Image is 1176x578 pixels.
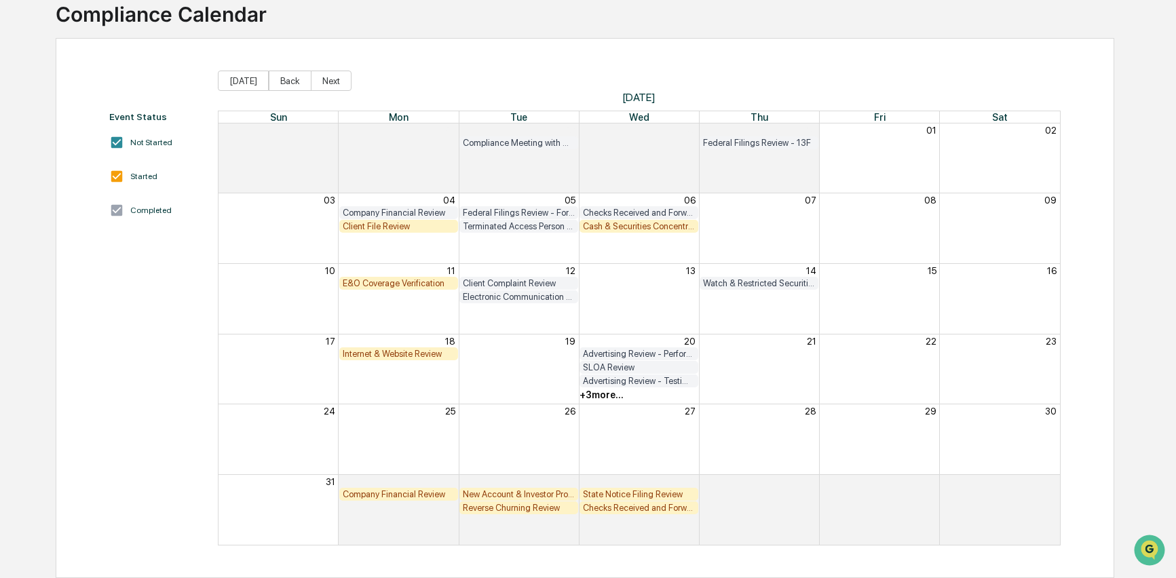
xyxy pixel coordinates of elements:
span: [DATE] [218,91,1061,104]
a: Powered byPylon [96,229,164,240]
button: 03 [684,476,696,487]
div: New Account & Investor Profile Review [463,489,575,499]
div: Start new chat [46,104,223,117]
div: Advertising Review - Testimonials and Endorsements [583,376,695,386]
div: 🖐️ [14,172,24,183]
button: 31 [326,476,335,487]
div: Event Status [109,111,204,122]
button: [DATE] [218,71,269,91]
a: 🗄️Attestations [93,166,174,190]
button: 26 [565,406,575,417]
span: Attestations [112,171,168,185]
button: 28 [805,406,816,417]
button: 04 [804,476,816,487]
span: Wed [629,111,649,123]
button: 04 [443,195,455,206]
button: 24 [324,406,335,417]
div: State Notice Filing Review [583,489,695,499]
span: Thu [751,111,768,123]
button: 08 [924,195,936,206]
span: Data Lookup [27,197,86,210]
button: 15 [928,265,936,276]
div: SLOA Review [583,362,695,372]
button: 22 [926,336,936,347]
a: 🖐️Preclearance [8,166,93,190]
button: 29 [564,125,575,136]
button: 23 [1046,336,1057,347]
div: Watch & Restricted Securities List [703,278,815,288]
button: 06 [1045,476,1057,487]
button: 29 [925,406,936,417]
button: 02 [564,476,575,487]
button: 09 [1044,195,1057,206]
button: 10 [325,265,335,276]
button: 03 [324,195,335,206]
button: 07 [805,195,816,206]
div: Federal Filings Review - Form N-PX [463,208,575,218]
div: Cash & Securities Concentration Review [583,221,695,231]
button: 11 [447,265,455,276]
div: We're available if you need us! [46,117,172,128]
span: Sun [270,111,287,123]
button: 01 [445,476,455,487]
button: 13 [686,265,696,276]
span: Mon [389,111,409,123]
button: 01 [926,125,936,136]
div: Client Complaint Review [463,278,575,288]
button: 31 [807,125,816,136]
div: Completed [130,206,172,215]
button: 05 [565,195,575,206]
button: 02 [1045,125,1057,136]
div: Electronic Communication Review [463,292,575,302]
button: 19 [565,336,575,347]
p: How can we help? [14,28,247,50]
div: Reverse Churning Review [463,503,575,513]
button: 27 [324,125,335,136]
span: Tue [510,111,527,123]
span: Fri [874,111,886,123]
div: Federal Filings Review - 13F [703,138,815,148]
button: 21 [807,336,816,347]
button: 25 [445,406,455,417]
button: 14 [806,265,816,276]
div: Compliance Meeting with Management [463,138,575,148]
iframe: Open customer support [1133,533,1169,570]
span: Pylon [135,230,164,240]
div: Not Started [130,138,172,147]
div: Checks Received and Forwarded Log [583,208,695,218]
button: 18 [445,336,455,347]
div: Checks Received and Forwarded Log [583,503,695,513]
button: Next [311,71,352,91]
div: 🗄️ [98,172,109,183]
div: Company Financial Review [343,489,455,499]
div: Client File Review [343,221,455,231]
div: Terminated Access Person Audit [463,221,575,231]
a: 🔎Data Lookup [8,191,91,216]
button: Back [269,71,311,91]
div: Company Financial Review [343,208,455,218]
span: Sat [992,111,1008,123]
div: E&O Coverage Verification [343,278,455,288]
div: Advertising Review - Performance Advertising [583,349,695,359]
div: 🔎 [14,198,24,209]
button: 05 [926,476,936,487]
button: 06 [684,195,696,206]
button: 17 [326,336,335,347]
button: 28 [444,125,455,136]
button: 27 [685,406,696,417]
button: 30 [684,125,696,136]
img: 1746055101610-c473b297-6a78-478c-a979-82029cc54cd1 [14,104,38,128]
div: Internet & Website Review [343,349,455,359]
div: Started [130,172,157,181]
div: + 3 more... [580,389,624,400]
button: 30 [1045,406,1057,417]
button: 20 [684,336,696,347]
div: Month View [218,111,1061,545]
button: Start new chat [231,108,247,124]
button: 16 [1047,265,1057,276]
span: Preclearance [27,171,88,185]
button: 12 [566,265,575,276]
